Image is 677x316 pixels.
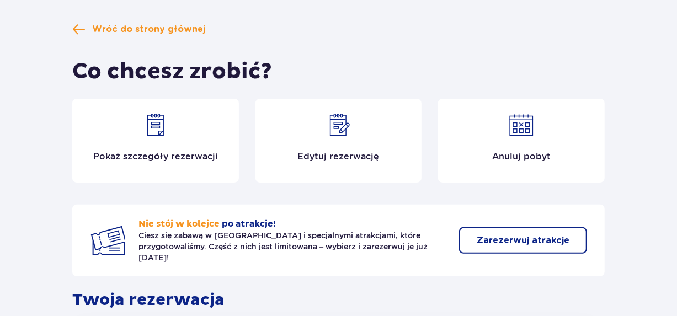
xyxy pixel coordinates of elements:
p: Edytuj rezerwację [297,151,379,163]
p: Anuluj pobyt [492,151,551,163]
span: po atrakcje! [222,218,276,229]
img: Show details icon [142,112,169,138]
span: Nie stój w kolejce [138,218,220,229]
img: Edit reservation icon [325,112,351,138]
h1: Co chcesz zrobić? [72,58,272,85]
p: Zarezerwuj atrakcje [477,234,569,247]
span: Wróć do strony głównej [92,23,205,35]
p: Pokaż szczegóły rezerwacji [93,151,218,163]
button: Zarezerwuj atrakcje [459,227,587,254]
a: Wróć do strony głównej [72,23,205,36]
p: Twoja rezerwacja [72,290,605,310]
img: Cancel reservation icon [508,112,535,138]
img: Two tickets icon [90,223,125,258]
p: Ciesz się zabawą w [GEOGRAPHIC_DATA] i specjalnymi atrakcjami, które przygotowaliśmy. Część z nic... [138,230,446,263]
